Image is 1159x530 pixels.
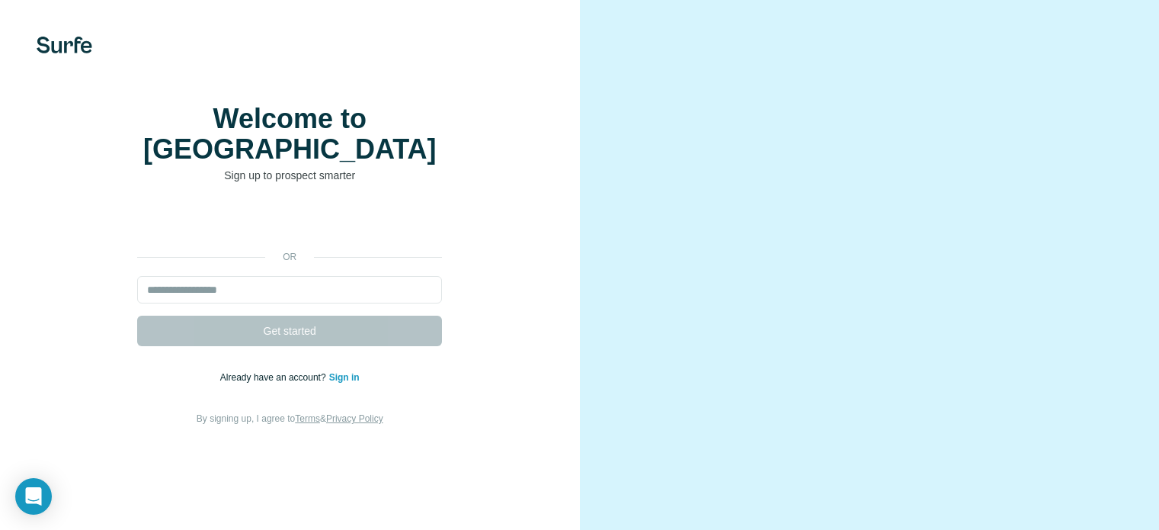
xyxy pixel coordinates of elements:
iframe: Sign in with Google Button [130,206,450,239]
div: Open Intercom Messenger [15,478,52,515]
a: Terms [295,413,320,424]
img: Surfe's logo [37,37,92,53]
p: or [265,250,314,264]
a: Sign in [329,372,360,383]
p: Sign up to prospect smarter [137,168,442,183]
h1: Welcome to [GEOGRAPHIC_DATA] [137,104,442,165]
a: Privacy Policy [326,413,383,424]
span: Already have an account? [220,372,329,383]
span: By signing up, I agree to & [197,413,383,424]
